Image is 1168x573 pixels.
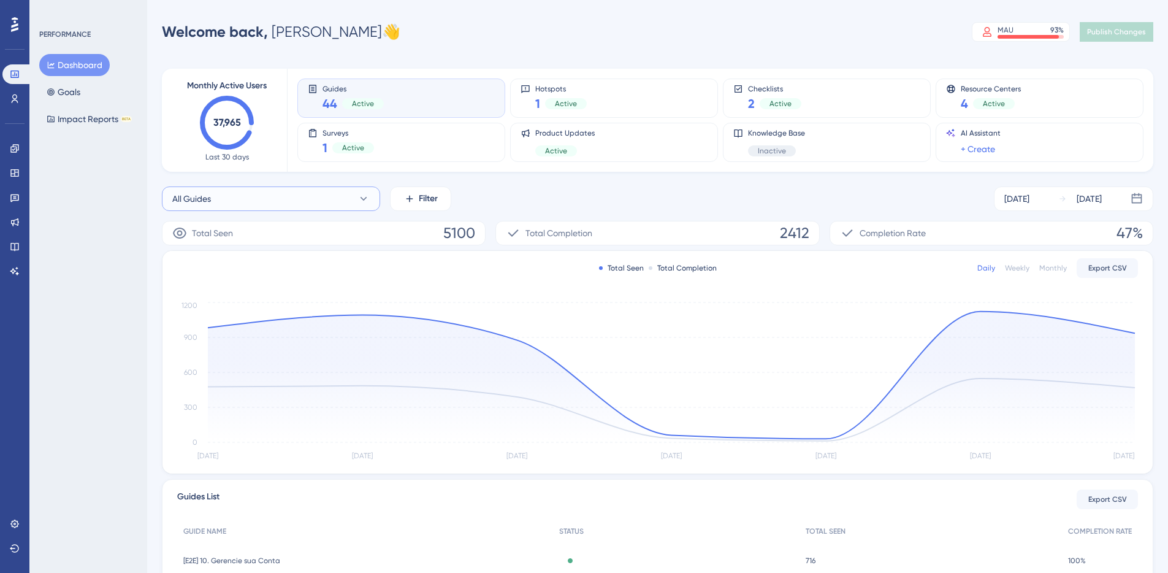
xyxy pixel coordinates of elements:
[342,143,364,153] span: Active
[769,99,792,109] span: Active
[961,95,968,112] span: 4
[205,152,249,162] span: Last 30 days
[197,452,218,460] tspan: [DATE]
[183,526,226,536] span: GUIDE NAME
[323,128,374,137] span: Surveys
[748,128,805,138] span: Knowledge Base
[184,368,197,377] tspan: 600
[1116,223,1143,243] span: 47%
[352,452,373,460] tspan: [DATE]
[1005,263,1029,273] div: Weekly
[758,146,786,156] span: Inactive
[599,263,644,273] div: Total Seen
[323,84,384,93] span: Guides
[1068,556,1086,566] span: 100%
[162,23,268,40] span: Welcome back,
[162,187,380,211] button: All Guides
[970,452,991,460] tspan: [DATE]
[961,142,995,156] a: + Create
[39,108,139,130] button: Impact ReportsBETA
[1113,452,1134,460] tspan: [DATE]
[39,29,91,39] div: PERFORMANCE
[535,84,587,93] span: Hotspots
[661,452,682,460] tspan: [DATE]
[748,95,755,112] span: 2
[535,128,595,138] span: Product Updates
[506,452,527,460] tspan: [DATE]
[121,116,132,122] div: BETA
[1050,25,1064,35] div: 93 %
[806,526,845,536] span: TOTAL SEEN
[181,301,197,310] tspan: 1200
[172,191,211,206] span: All Guides
[1088,494,1127,504] span: Export CSV
[184,403,197,412] tspan: 300
[1088,263,1127,273] span: Export CSV
[535,95,540,112] span: 1
[983,99,1005,109] span: Active
[780,223,809,243] span: 2412
[1080,22,1153,42] button: Publish Changes
[748,84,801,93] span: Checklists
[193,438,197,447] tspan: 0
[1039,263,1067,273] div: Monthly
[555,99,577,109] span: Active
[1077,191,1102,206] div: [DATE]
[806,556,815,566] span: 716
[39,54,110,76] button: Dashboard
[998,25,1013,35] div: MAU
[649,263,717,273] div: Total Completion
[860,226,926,240] span: Completion Rate
[815,452,836,460] tspan: [DATE]
[187,79,267,93] span: Monthly Active Users
[961,84,1021,93] span: Resource Centers
[419,191,438,206] span: Filter
[352,99,374,109] span: Active
[390,187,451,211] button: Filter
[559,526,584,536] span: STATUS
[961,128,1001,138] span: AI Assistant
[525,226,592,240] span: Total Completion
[977,263,995,273] div: Daily
[323,139,327,156] span: 1
[545,146,567,156] span: Active
[192,226,233,240] span: Total Seen
[213,117,241,128] text: 37,965
[184,333,197,342] tspan: 900
[323,95,337,112] span: 44
[162,22,400,42] div: [PERSON_NAME] 👋
[39,81,88,103] button: Goals
[177,490,219,509] span: Guides List
[1087,27,1146,37] span: Publish Changes
[1068,526,1132,536] span: COMPLETION RATE
[183,556,280,566] span: [E2E] 10. Gerencie sua Conta
[1077,258,1138,278] button: Export CSV
[1077,490,1138,509] button: Export CSV
[443,223,475,243] span: 5100
[1004,191,1029,206] div: [DATE]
